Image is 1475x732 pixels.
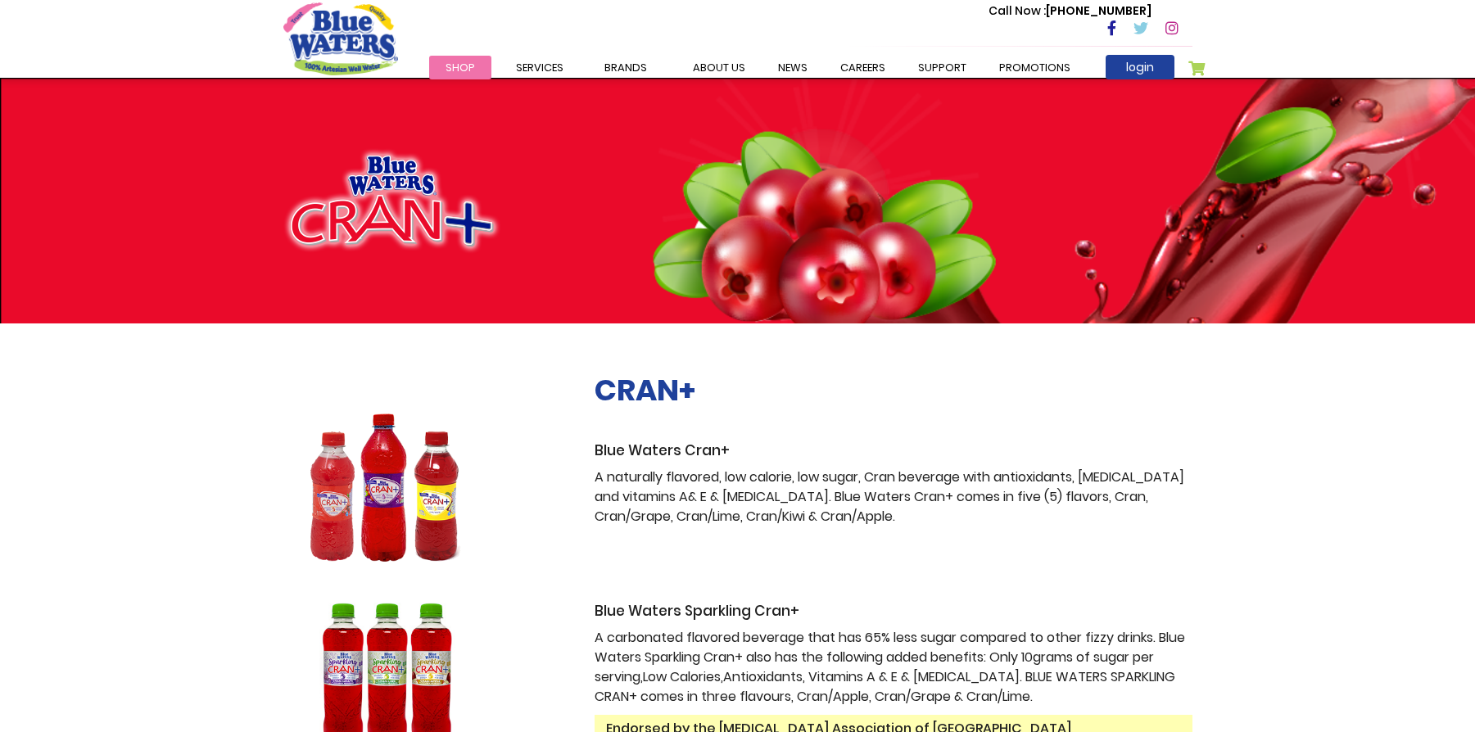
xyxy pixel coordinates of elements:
a: careers [824,56,902,79]
span: Services [516,60,563,75]
p: [PHONE_NUMBER] [989,2,1151,20]
p: A carbonated flavored beverage that has 65% less sugar compared to other fizzy drinks. Blue Water... [595,628,1192,707]
a: support [902,56,983,79]
a: Promotions [983,56,1087,79]
h3: Blue Waters Cran+ [595,442,1192,459]
span: Shop [446,60,475,75]
a: login [1106,55,1174,79]
h3: Blue Waters Sparkling Cran+ [595,603,1192,620]
span: Call Now : [989,2,1046,19]
a: News [762,56,824,79]
p: A naturally flavored, low calorie, low sugar, Cran beverage with antioxidants, [MEDICAL_DATA] and... [595,468,1192,526]
a: store logo [283,2,398,75]
a: about us [676,56,762,79]
h2: CRAN+ [595,373,1192,408]
span: Brands [604,60,647,75]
